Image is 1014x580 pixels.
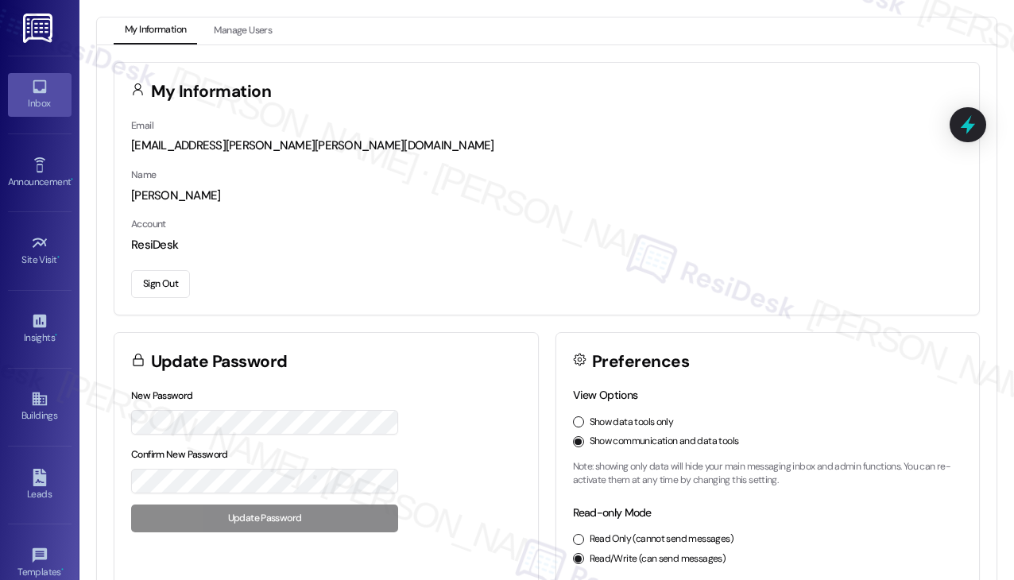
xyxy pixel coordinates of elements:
[131,137,962,154] div: [EMAIL_ADDRESS][PERSON_NAME][PERSON_NAME][DOMAIN_NAME]
[573,388,638,402] label: View Options
[573,460,963,488] p: Note: showing only data will hide your main messaging inbox and admin functions. You can re-activ...
[590,532,733,547] label: Read Only (cannot send messages)
[8,307,72,350] a: Insights •
[8,230,72,273] a: Site Visit •
[131,389,193,402] label: New Password
[203,17,283,44] button: Manage Users
[8,385,72,428] a: Buildings
[590,416,674,430] label: Show data tools only
[131,168,157,181] label: Name
[23,14,56,43] img: ResiDesk Logo
[71,174,73,185] span: •
[131,448,228,461] label: Confirm New Password
[131,119,153,132] label: Email
[114,17,197,44] button: My Information
[151,83,272,100] h3: My Information
[8,464,72,507] a: Leads
[131,237,962,253] div: ResiDesk
[131,218,166,230] label: Account
[131,188,962,204] div: [PERSON_NAME]
[573,505,652,520] label: Read-only Mode
[590,435,739,449] label: Show communication and data tools
[55,330,57,341] span: •
[57,252,60,263] span: •
[590,552,726,566] label: Read/Write (can send messages)
[8,73,72,116] a: Inbox
[131,270,190,298] button: Sign Out
[61,564,64,575] span: •
[592,354,689,370] h3: Preferences
[151,354,288,370] h3: Update Password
